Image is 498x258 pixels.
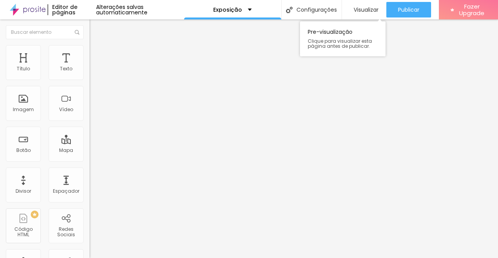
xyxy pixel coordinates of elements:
div: Divisor [16,188,31,194]
div: Botão [16,148,31,153]
div: Vídeo [59,107,73,112]
button: Publicar [386,2,431,17]
div: Código HTML [8,227,39,238]
div: Pre-visualização [300,21,386,56]
p: Exposição [213,7,242,12]
img: Icone [286,7,293,13]
iframe: Editor [89,19,498,258]
div: Título [17,66,30,71]
div: Alterações salvas automaticamente [96,4,184,15]
div: Imagem [13,107,34,112]
div: Espaçador [53,188,79,194]
div: Mapa [59,148,73,153]
button: Visualizar [342,2,386,17]
span: Publicar [398,7,419,13]
img: Icone [75,30,79,35]
div: Texto [60,66,72,71]
div: Redes Sociais [51,227,81,238]
span: Fazer Upgrade [457,3,486,17]
div: Editor de páginas [47,4,96,15]
span: Clique para visualizar esta página antes de publicar. [308,38,378,49]
span: Visualizar [354,7,379,13]
input: Buscar elemento [6,25,84,39]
